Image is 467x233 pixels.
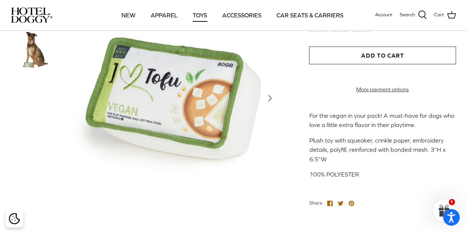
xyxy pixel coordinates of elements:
span: Cart [434,11,444,19]
a: Search [400,10,427,20]
span: Search [400,11,415,19]
span: Share [309,200,322,206]
a: Cart [434,10,456,20]
a: More payment options [309,86,456,93]
a: TOYS [186,3,214,28]
a: NEW [115,3,142,28]
p: Plush toy with squeaker, crinkle paper, embroidery details, polyfill, reinforced with bonded mesh... [309,136,456,164]
div: Cookie policy [6,210,23,227]
img: Cookie policy [9,213,20,224]
p: 100% POLYESTER [309,170,456,179]
span: Account [375,12,392,17]
img: hoteldoggycom [11,7,52,23]
a: ACCESSORIES [216,3,268,28]
div: Primary navigation [110,3,355,28]
button: Cookie policy [8,212,21,225]
a: CAR SEATS & CARRIERS [270,3,350,28]
button: Add to Cart [309,47,456,64]
p: For the vegan in your pack! A must-have for dogs who love a little extra flavor in their playtime. [309,111,456,130]
a: APPAREL [144,3,184,28]
a: Account [375,11,392,19]
button: Next [262,90,278,106]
